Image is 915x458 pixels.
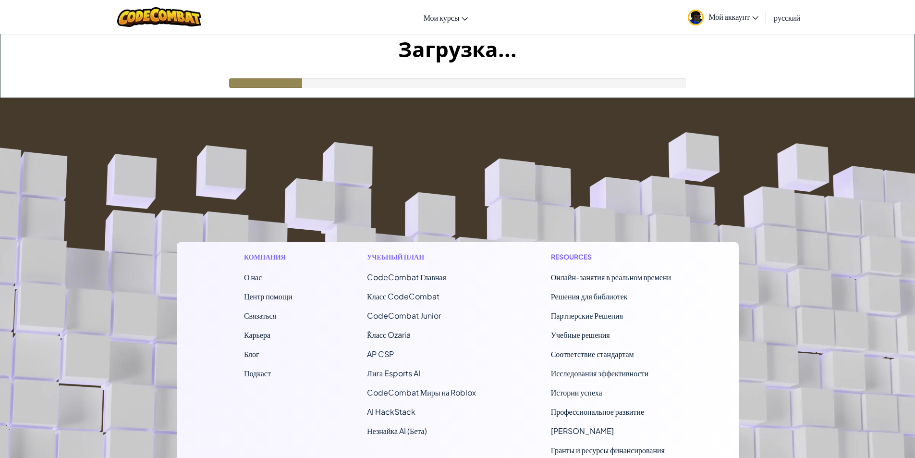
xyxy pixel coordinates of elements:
[367,272,446,282] span: CodeCombat Главная
[551,272,671,282] a: Онлайн-занятия в реальном времени
[244,291,293,301] a: Центр помощи
[367,407,415,417] a: AI HackStack
[367,330,411,340] a: ٌКласс Ozaria
[551,330,610,340] a: Учебные решения
[367,387,476,397] a: CodeCombat Миры на Roblox
[117,7,201,27] img: CodeCombat logo
[769,4,805,30] a: русский
[419,4,473,30] a: Мои курсы
[367,368,420,378] a: Лига Esports AI
[0,34,915,64] h1: Загрузка...
[551,252,671,262] h1: Resources
[244,349,259,359] a: Блог
[244,368,271,378] a: Подкаст
[551,291,628,301] a: Решения для библиотек
[244,252,293,262] h1: Компания
[551,349,634,359] a: Соответствие стандартам
[367,310,441,321] a: CodeCombat Junior
[551,310,623,321] a: Партнерские Решения
[774,12,800,23] span: русский
[551,387,602,397] a: Истории успеха
[551,445,665,455] a: Гранты и ресурсы финансирования
[367,291,439,301] a: Класс CodeCombat
[688,10,704,25] img: avatar
[367,426,427,436] a: Незнайка AI (Бета)
[551,368,649,378] a: Исследования эффективности
[683,2,763,32] a: Мой аккаунт
[244,330,270,340] a: Карьера
[708,12,758,22] span: Мой аккаунт
[367,252,476,262] h1: Учебный план
[551,407,644,417] a: Профессиональное развитие
[367,349,394,359] a: AP CSP
[551,426,614,436] a: [PERSON_NAME]
[244,310,276,321] span: Связаться
[424,12,460,23] span: Мои курсы
[244,272,262,282] a: О нас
